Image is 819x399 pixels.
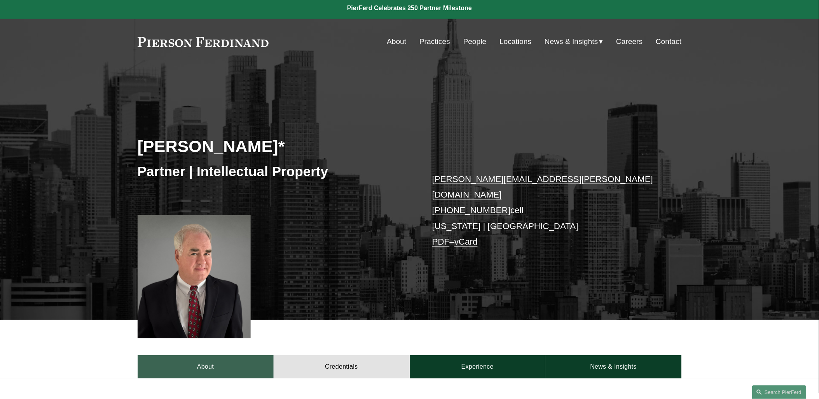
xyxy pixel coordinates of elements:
a: [PERSON_NAME][EMAIL_ADDRESS][PERSON_NAME][DOMAIN_NAME] [432,174,653,199]
a: folder dropdown [545,34,603,49]
a: Search this site [752,385,807,399]
a: People [463,34,487,49]
a: PDF [432,237,450,247]
a: Practices [419,34,450,49]
span: News & Insights [545,35,598,49]
a: Credentials [274,355,410,378]
h2: [PERSON_NAME]* [138,136,410,156]
p: cell [US_STATE] | [GEOGRAPHIC_DATA] – [432,171,659,250]
a: [PHONE_NUMBER] [432,205,511,215]
a: Careers [616,34,643,49]
a: vCard [454,237,478,247]
a: Experience [410,355,546,378]
a: About [387,34,406,49]
a: Locations [499,34,531,49]
a: About [138,355,274,378]
h3: Partner | Intellectual Property [138,163,410,180]
a: News & Insights [545,355,681,378]
a: Contact [656,34,681,49]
